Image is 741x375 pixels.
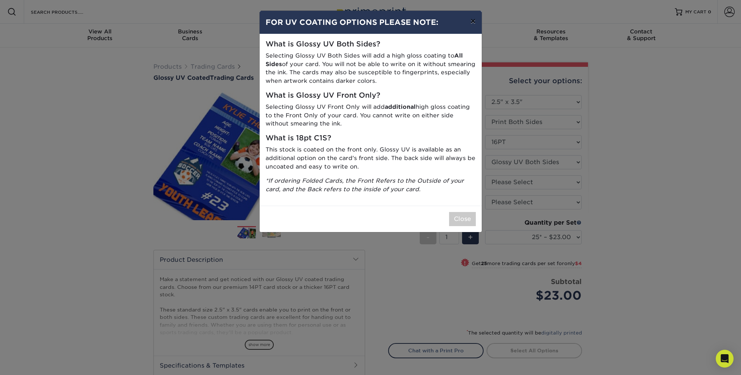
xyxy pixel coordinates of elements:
button: × [464,11,481,32]
p: Selecting Glossy UV Both Sides will add a high gloss coating to of your card. You will not be abl... [266,52,476,85]
h5: What is Glossy UV Front Only? [266,91,476,100]
strong: All Sides [266,52,463,68]
button: Close [449,212,476,226]
h4: FOR UV COATING OPTIONS PLEASE NOTE: [266,17,476,28]
div: Open Intercom Messenger [716,350,734,368]
i: *If ordering Folded Cards, the Front Refers to the Outside of your card, and the Back refers to t... [266,177,464,193]
h5: What is Glossy UV Both Sides? [266,40,476,49]
p: Selecting Glossy UV Front Only will add high gloss coating to the Front Only of your card. You ca... [266,103,476,128]
p: This stock is coated on the front only. Glossy UV is available as an additional option on the car... [266,146,476,171]
h5: What is 18pt C1S? [266,134,476,143]
strong: additional [385,103,416,110]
